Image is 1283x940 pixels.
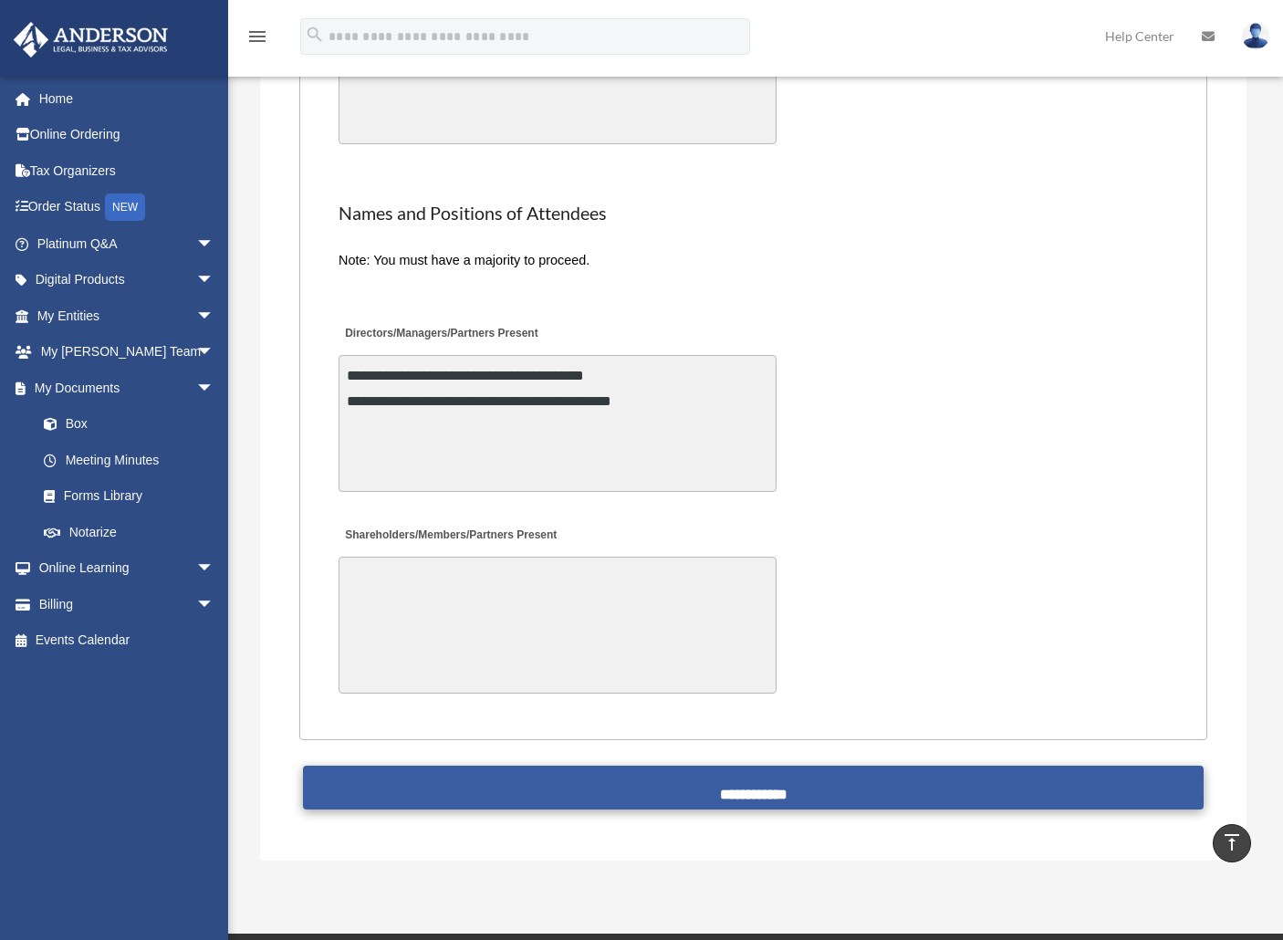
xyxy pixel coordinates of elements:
div: NEW [105,193,145,221]
a: Meeting Minutes [26,442,233,478]
a: menu [246,32,268,47]
a: Billingarrow_drop_down [13,586,242,622]
a: Tax Organizers [13,152,242,189]
span: arrow_drop_down [196,262,233,299]
span: arrow_drop_down [196,225,233,263]
a: My Entitiesarrow_drop_down [13,298,242,334]
span: arrow_drop_down [196,334,233,371]
i: vertical_align_top [1221,831,1243,853]
span: arrow_drop_down [196,370,233,407]
a: vertical_align_top [1213,824,1251,862]
a: My [PERSON_NAME] Teamarrow_drop_down [13,334,242,371]
a: Order StatusNEW [13,189,242,226]
a: Events Calendar [13,622,242,659]
a: Forms Library [26,478,242,515]
span: arrow_drop_down [196,586,233,623]
h2: Names and Positions of Attendees [339,201,1168,226]
label: Directors/Managers/Partners Present [339,322,543,347]
i: menu [246,26,268,47]
i: search [305,25,325,45]
span: Note: You must have a majority to proceed. [339,253,589,267]
span: arrow_drop_down [196,298,233,335]
label: Shareholders/Members/Partners Present [339,523,561,548]
img: Anderson Advisors Platinum Portal [8,22,173,57]
a: Digital Productsarrow_drop_down [13,262,242,298]
a: Platinum Q&Aarrow_drop_down [13,225,242,262]
a: Notarize [26,514,242,550]
span: arrow_drop_down [196,550,233,588]
img: User Pic [1242,23,1269,49]
a: My Documentsarrow_drop_down [13,370,242,406]
a: Online Learningarrow_drop_down [13,550,242,587]
a: Home [13,80,242,117]
a: Online Ordering [13,117,242,153]
a: Box [26,406,242,443]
